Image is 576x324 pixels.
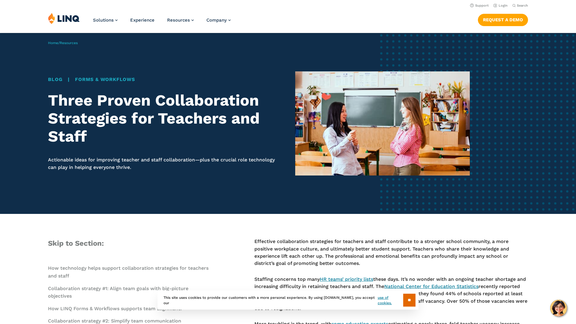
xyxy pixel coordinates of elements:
[48,76,62,82] a: Blog
[254,238,528,267] p: Effective collaboration strategies for teachers and staff contribute to a stronger school communi...
[254,276,528,312] p: Staffing concerns top many these days. It’s no wonder with an ongoing teacher shortage and increa...
[157,291,418,310] div: This site uses cookies to provide our customers with a more personal experience. By using [DOMAIN...
[93,17,114,23] span: Solutions
[478,14,528,26] a: Request a Demo
[93,17,118,23] a: Solutions
[60,41,78,45] a: Resources
[48,265,208,279] a: How technology helps support collaboration strategies for teachers and staff
[75,76,135,82] a: Forms & Workflows
[48,13,80,24] img: LINQ | K‑12 Software
[93,13,231,32] nav: Primary Navigation
[130,17,154,23] a: Experience
[295,71,470,175] img: Teachers collaborating
[320,276,373,282] a: HR teams’ priority lists
[206,17,231,23] a: Company
[167,17,190,23] span: Resources
[48,76,281,83] div: |
[48,286,188,299] a: Collaboration strategy #1: Align team goals with big-picture objectives
[517,4,528,7] span: Search
[48,91,281,145] h1: Three Proven Collaboration Strategies for Teachers and Staff
[378,295,403,306] a: use of cookies.
[48,239,104,247] span: Skip to Section:
[48,41,78,45] span: /
[512,3,528,8] button: Open Search Bar
[384,283,478,289] a: National Center for Education Statistics
[493,4,508,7] a: Login
[206,17,227,23] span: Company
[48,41,58,45] a: Home
[478,13,528,26] nav: Button Navigation
[550,300,567,316] button: Hello, have a question? Let’s chat.
[48,156,281,171] p: Actionable ideas for improving teacher and staff collaboration—plus the crucial role technology c...
[470,4,489,7] a: Support
[48,318,181,324] a: Collaboration strategy #2: Simplify team communication
[167,17,194,23] a: Resources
